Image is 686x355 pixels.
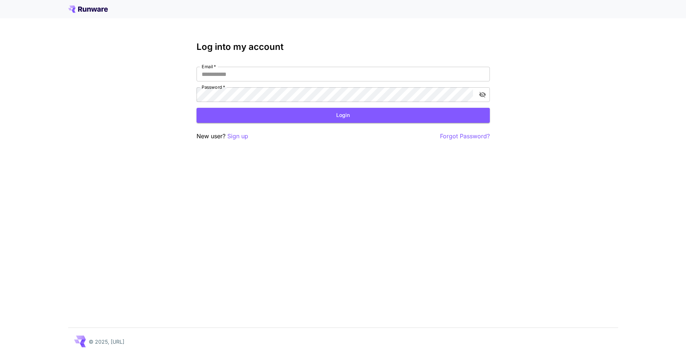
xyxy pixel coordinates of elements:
label: Password [202,84,225,90]
button: Login [197,108,490,123]
p: © 2025, [URL] [89,338,124,345]
button: toggle password visibility [476,88,489,101]
label: Email [202,63,216,70]
button: Forgot Password? [440,132,490,141]
button: Sign up [227,132,248,141]
h3: Log into my account [197,42,490,52]
p: New user? [197,132,248,141]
